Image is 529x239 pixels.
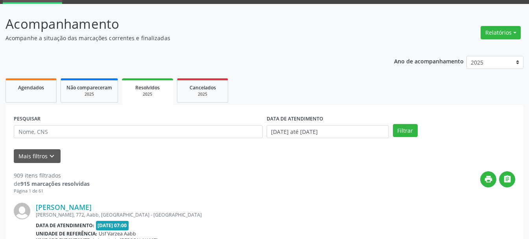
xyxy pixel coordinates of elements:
[6,34,368,42] p: Acompanhe a situação das marcações correntes e finalizadas
[183,91,222,97] div: 2025
[393,124,418,137] button: Filtrar
[14,180,90,188] div: de
[480,171,496,187] button: print
[267,125,389,139] input: Selecione um intervalo
[484,175,493,183] i: print
[127,91,168,97] div: 2025
[267,113,323,125] label: DATA DE ATENDIMENTO
[135,84,160,91] span: Resolvidos
[36,230,97,237] b: Unidade de referência:
[14,113,41,125] label: PESQUISAR
[14,125,263,139] input: Nome, CNS
[14,171,90,180] div: 909 itens filtrados
[14,203,30,219] img: img
[99,230,136,237] span: Usf Varzea Aabb
[36,211,515,218] div: [PERSON_NAME], 772, Aabb, [GEOGRAPHIC_DATA] - [GEOGRAPHIC_DATA]
[36,222,94,229] b: Data de atendimento:
[481,26,521,39] button: Relatórios
[66,91,112,97] div: 2025
[503,175,512,183] i: 
[14,188,90,195] div: Página 1 de 61
[66,84,112,91] span: Não compareceram
[48,152,56,161] i: keyboard_arrow_down
[96,221,129,230] span: [DATE] 07:00
[20,180,90,187] strong: 915 marcações resolvidas
[36,203,92,211] a: [PERSON_NAME]
[18,84,44,91] span: Agendados
[14,149,61,163] button: Mais filtroskeyboard_arrow_down
[6,14,368,34] p: Acompanhamento
[499,171,515,187] button: 
[190,84,216,91] span: Cancelados
[394,56,464,66] p: Ano de acompanhamento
